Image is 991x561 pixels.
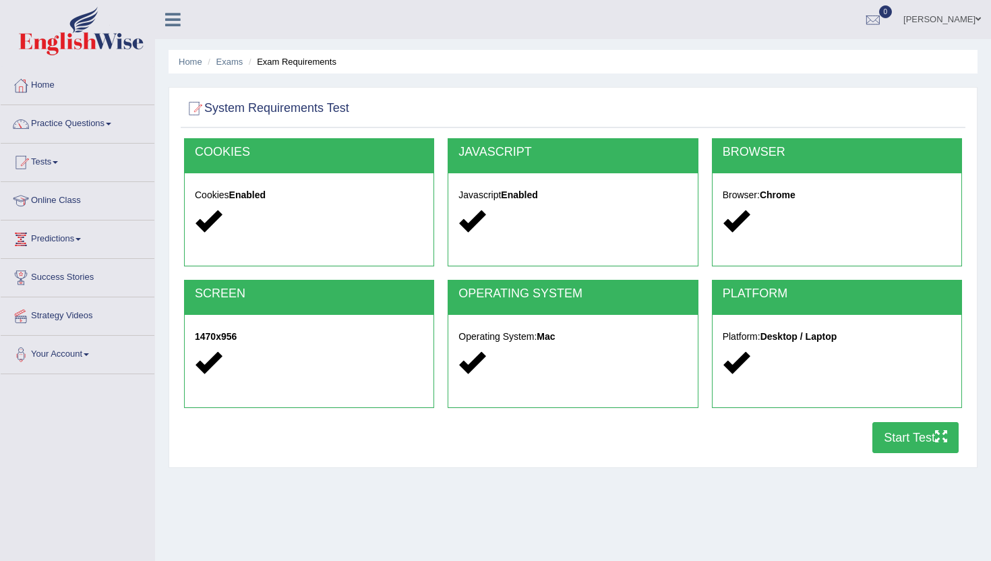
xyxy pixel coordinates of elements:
h2: OPERATING SYSTEM [458,287,687,301]
a: Your Account [1,336,154,370]
strong: 1470x956 [195,331,237,342]
strong: Mac [537,331,555,342]
a: Home [179,57,202,67]
h2: COOKIES [195,146,423,159]
a: Practice Questions [1,105,154,139]
li: Exam Requirements [245,55,336,68]
h5: Browser: [723,190,951,200]
button: Start Test [872,422,959,453]
h5: Javascript [458,190,687,200]
h5: Operating System: [458,332,687,342]
a: Home [1,67,154,100]
strong: Enabled [229,189,266,200]
a: Online Class [1,182,154,216]
h2: System Requirements Test [184,98,349,119]
h2: PLATFORM [723,287,951,301]
h2: SCREEN [195,287,423,301]
h5: Platform: [723,332,951,342]
span: 0 [879,5,893,18]
h2: JAVASCRIPT [458,146,687,159]
strong: Enabled [501,189,537,200]
strong: Chrome [760,189,795,200]
h2: BROWSER [723,146,951,159]
a: Tests [1,144,154,177]
a: Strategy Videos [1,297,154,331]
a: Predictions [1,220,154,254]
a: Success Stories [1,259,154,293]
strong: Desktop / Laptop [760,331,837,342]
h5: Cookies [195,190,423,200]
a: Exams [216,57,243,67]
